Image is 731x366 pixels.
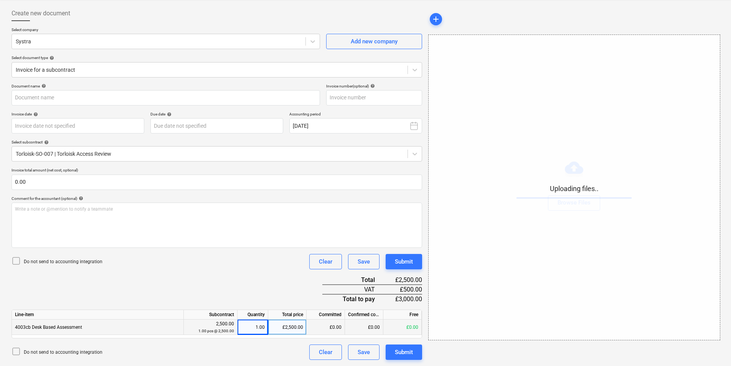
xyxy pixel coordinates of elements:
[40,84,46,88] span: help
[12,27,320,34] p: Select company
[12,140,422,145] div: Select subcontract
[326,84,422,89] div: Invoice number (optional)
[12,168,422,174] p: Invoice total amount (net cost, optional)
[12,196,422,201] div: Comment for the accountant (optional)
[165,112,172,117] span: help
[43,140,49,145] span: help
[383,320,422,335] div: £0.00
[184,310,238,320] div: Subcontract
[348,345,380,360] button: Save
[15,325,82,330] span: 4003cb Desk Based Assessment
[241,320,265,335] div: 1.00
[693,329,731,366] iframe: Chat Widget
[307,320,345,335] div: £0.00
[150,112,283,117] div: Due date
[322,294,388,303] div: Total to pay
[387,275,422,285] div: £2,500.00
[268,320,307,335] div: £2,500.00
[387,294,422,303] div: £3,000.00
[12,90,320,106] input: Document name
[351,36,398,46] div: Add new company
[326,90,422,106] input: Invoice number
[386,345,422,360] button: Submit
[309,345,342,360] button: Clear
[348,254,380,269] button: Save
[319,347,332,357] div: Clear
[238,310,268,320] div: Quantity
[383,310,422,320] div: Free
[386,254,422,269] button: Submit
[345,320,383,335] div: £0.00
[358,257,370,267] div: Save
[319,257,332,267] div: Clear
[516,184,632,193] p: Uploading files..
[150,118,283,134] input: Due date not specified
[32,112,38,117] span: help
[431,15,441,24] span: add
[289,112,422,118] p: Accounting period
[395,257,413,267] div: Submit
[322,275,388,285] div: Total
[12,55,422,60] div: Select document type
[77,196,83,201] span: help
[369,84,375,88] span: help
[24,259,102,265] p: Do not send to accounting integration
[289,118,422,134] button: [DATE]
[309,254,342,269] button: Clear
[12,175,422,190] input: Invoice total amount (net cost, optional)
[268,310,307,320] div: Total price
[307,310,345,320] div: Committed
[12,9,70,18] span: Create new document
[48,56,54,60] span: help
[187,320,234,335] div: 2,500.00
[395,347,413,357] div: Submit
[387,285,422,294] div: £500.00
[198,329,234,333] small: 1.00 pcs @ 2,500.00
[12,118,144,134] input: Invoice date not specified
[326,34,422,49] button: Add new company
[12,310,184,320] div: Line-item
[24,349,102,356] p: Do not send to accounting integration
[358,347,370,357] div: Save
[322,285,388,294] div: VAT
[12,112,144,117] div: Invoice date
[12,84,320,89] div: Document name
[345,310,383,320] div: Confirmed costs
[428,35,720,340] div: Uploading files..Browse Files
